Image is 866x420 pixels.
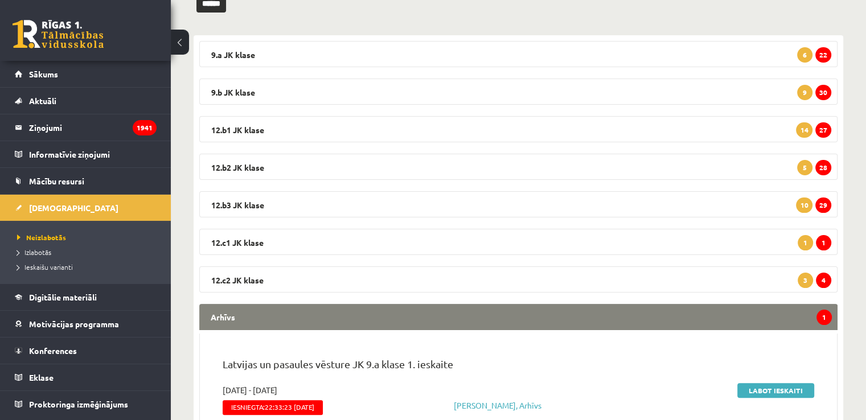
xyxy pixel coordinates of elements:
span: 14 [796,122,812,138]
legend: 12.b3 JK klase [199,191,838,217]
span: 22:33:23 [DATE] [265,403,314,411]
a: Informatīvie ziņojumi [15,141,157,167]
span: 10 [796,197,812,213]
legend: Informatīvie ziņojumi [29,141,157,167]
legend: Arhīvs [199,304,838,330]
legend: 9.a JK klase [199,41,838,67]
span: 1 [816,235,831,250]
span: 27 [815,122,831,138]
a: Mācību resursi [15,168,157,194]
p: Latvijas un pasaules vēsture JK 9.a klase 1. ieskaite [223,356,814,377]
a: Neizlabotās [17,232,159,242]
span: Sākums [29,69,58,79]
span: [DEMOGRAPHIC_DATA] [29,203,118,213]
a: Motivācijas programma [15,311,157,337]
span: 1 [816,310,832,325]
span: Konferences [29,345,77,356]
span: Ieskaišu varianti [17,262,73,271]
span: Aktuāli [29,96,56,106]
a: Ieskaišu varianti [17,262,159,272]
legend: Ziņojumi [29,114,157,141]
legend: 9.b JK klase [199,79,838,105]
a: Eklase [15,364,157,390]
span: 4 [816,273,831,288]
span: 1 [798,235,813,250]
span: Digitālie materiāli [29,292,97,302]
span: Mācību resursi [29,176,84,186]
span: 9 [797,85,812,100]
span: Izlabotās [17,248,51,257]
legend: 12.b2 JK klase [199,154,838,180]
span: 5 [797,160,812,175]
span: Iesniegta: [223,400,323,415]
span: Eklase [29,372,54,382]
span: [DATE] - [DATE] [223,384,277,396]
a: Ziņojumi1941 [15,114,157,141]
span: Proktoringa izmēģinājums [29,399,128,409]
i: 1941 [133,120,157,135]
span: 6 [797,47,812,63]
a: Proktoringa izmēģinājums [15,391,157,417]
a: Sākums [15,61,157,87]
span: Neizlabotās [17,233,66,242]
a: Aktuāli [15,88,157,114]
span: 30 [815,85,831,100]
legend: 12.c2 JK klase [199,266,838,293]
span: 22 [815,47,831,63]
span: Motivācijas programma [29,319,119,329]
span: 28 [815,160,831,175]
a: [PERSON_NAME], Arhīvs [454,400,541,410]
a: Izlabotās [17,247,159,257]
span: 3 [798,273,813,288]
a: Konferences [15,337,157,364]
a: Rīgas 1. Tālmācības vidusskola [13,20,104,48]
a: Digitālie materiāli [15,284,157,310]
a: Labot ieskaiti [737,383,814,398]
legend: 12.b1 JK klase [199,116,838,142]
span: 29 [815,197,831,213]
a: [DEMOGRAPHIC_DATA] [15,195,157,221]
legend: 12.c1 JK klase [199,229,838,255]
